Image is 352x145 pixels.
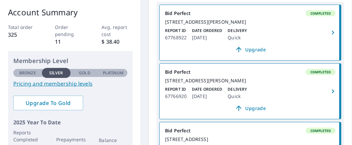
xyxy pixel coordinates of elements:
a: Upgrade [165,44,336,55]
p: Silver [49,70,63,76]
span: Upgrade [169,46,332,54]
p: Total order [8,24,39,31]
p: Order pending [55,24,86,38]
div: Bid Perfect [165,128,336,134]
p: 2025 Year To Date [13,118,127,126]
div: [STREET_ADDRESS][PERSON_NAME] [165,19,336,25]
p: Report ID [165,86,187,92]
p: Delivery [228,86,247,92]
p: Report ID [165,28,187,34]
p: 11 [55,38,86,46]
a: Bid PerfectCompleted[STREET_ADDRESS][PERSON_NAME]Report ID67768922Date Ordered[DATE]DeliveryQuick... [160,5,341,60]
p: Bronze [19,70,36,76]
p: 325 [8,31,39,39]
p: 67768922 [165,34,187,42]
p: Account Summary [8,6,133,18]
p: Date Ordered [192,28,222,34]
p: Date Ordered [192,86,222,92]
p: Avg. report cost [101,24,133,38]
a: Upgrade To Gold [13,96,83,110]
p: Platinum [103,70,124,76]
p: Balance [99,137,127,144]
p: $ 38.40 [101,38,133,46]
div: [STREET_ADDRESS] [165,136,336,142]
span: Completed [306,11,335,16]
p: Gold [79,70,90,76]
p: Delivery [228,28,247,34]
p: Reports Completed [13,129,42,143]
p: Quick [228,34,247,42]
p: Membership Level [13,56,127,65]
div: Bid Perfect [165,10,336,16]
a: Upgrade [165,103,336,114]
a: Bid PerfectCompleted[STREET_ADDRESS][PERSON_NAME]Report ID67766920Date Ordered[DATE]DeliveryQuick... [160,64,341,119]
a: Pricing and membership levels [13,80,127,88]
span: Upgrade To Gold [19,99,78,107]
p: Prepayments [56,136,85,143]
p: 67766920 [165,92,187,100]
span: Completed [306,70,335,74]
span: Completed [306,128,335,133]
p: Quick [228,92,247,100]
p: [DATE] [192,34,222,42]
span: Upgrade [169,104,332,112]
div: Bid Perfect [165,69,336,75]
p: [DATE] [192,92,222,100]
div: [STREET_ADDRESS][PERSON_NAME] [165,78,336,84]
